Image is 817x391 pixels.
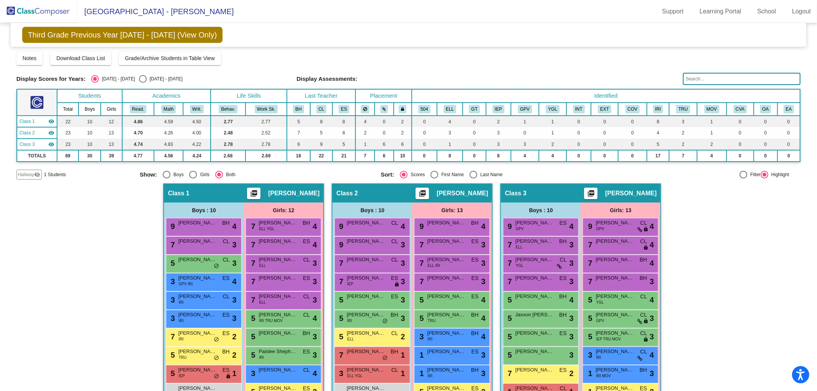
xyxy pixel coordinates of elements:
button: Math [161,105,176,113]
td: 2.68 [211,150,245,162]
th: Students [57,89,122,103]
th: Life Skills [211,89,287,103]
td: 5 [310,127,333,139]
th: 504 Plan [412,103,437,116]
button: IRI [653,105,663,113]
a: Learning Portal [694,5,748,18]
td: 0 [591,127,618,139]
span: lock [643,226,648,232]
td: 10 [394,150,412,162]
span: [PERSON_NAME] [178,219,216,227]
td: 8 [310,116,333,127]
input: Search... [683,73,801,85]
td: 5 [332,139,355,150]
span: [PERSON_NAME] [427,256,465,263]
td: 0 [778,139,801,150]
td: 1 [697,127,727,139]
span: 4 [481,221,485,232]
td: 8 [332,127,355,139]
mat-icon: visibility [48,141,54,147]
td: 0 [375,127,393,139]
th: Gifted and Talented [463,103,486,116]
span: CL [391,237,398,245]
td: 39 [101,150,122,162]
button: Print Students Details [247,188,260,199]
span: 9 [169,222,175,231]
div: Boys : 10 [501,203,581,218]
span: [PERSON_NAME] [427,237,465,245]
span: [PERSON_NAME][DEMOGRAPHIC_DATA] [178,256,216,263]
button: Work Sk. [255,105,278,113]
span: 3 [401,239,405,250]
button: OA [760,105,771,113]
th: Odd Addresses [754,103,778,116]
td: 0 [463,139,486,150]
span: CL [560,256,567,264]
span: GPV [596,226,604,232]
span: [PERSON_NAME] [515,237,553,245]
th: Caitlin Lindstrom [310,103,333,116]
td: 2.52 [246,127,287,139]
button: Notes [16,51,43,65]
span: Class 2 [20,129,35,136]
td: 0 [591,150,618,162]
span: [PERSON_NAME] [259,256,297,263]
th: Extrovert [591,103,618,116]
td: 2 [539,139,566,150]
td: 4.56 [154,150,183,162]
td: 4.74 [122,139,154,150]
span: 7 [586,240,592,249]
span: CL [223,237,230,245]
div: Girls: 13 [412,203,492,218]
div: Girls: 13 [581,203,660,218]
td: 2.78 [246,139,287,150]
td: 3 [486,139,511,150]
button: TRU [676,105,690,113]
button: EXT [598,105,611,113]
button: BH [293,105,304,113]
span: 9 [337,222,343,231]
button: ES [339,105,349,113]
button: Print Students Details [584,188,598,199]
td: 0 [566,116,591,127]
span: [PERSON_NAME] [427,219,465,227]
span: 7 [418,240,424,249]
td: 5 [647,139,670,150]
span: 9 [506,222,512,231]
span: Download Class List [56,55,105,61]
div: Boys [170,171,184,178]
span: 7 [249,222,255,231]
td: 0 [778,150,801,162]
th: Boys [79,103,101,116]
th: Total [57,103,79,116]
td: 8 [647,116,670,127]
mat-icon: visibility_off [34,172,40,178]
div: [DATE] - [DATE] [99,75,135,82]
div: Filter [747,171,761,178]
th: Mov in, partial year [697,103,727,116]
th: Individualized Education Plan [486,103,511,116]
span: 3 [313,257,317,269]
td: 0 [566,150,591,162]
div: Girls: 12 [244,203,323,218]
td: 0 [463,150,486,162]
span: [PERSON_NAME] [PERSON_NAME] [596,237,634,245]
td: 21 [332,150,355,162]
span: 1 Students [44,171,66,178]
td: 2.78 [211,139,245,150]
td: 2 [486,116,511,127]
td: 0 [375,116,393,127]
span: GPV [516,226,524,232]
span: 4 [569,221,573,232]
td: 3 [669,116,697,127]
button: IEP [493,105,504,113]
td: 0 [727,116,754,127]
td: 4.77 [122,150,154,162]
span: [PERSON_NAME] [347,256,385,263]
td: 1 [355,139,375,150]
span: 7 [249,240,255,249]
span: 9 [418,222,424,231]
td: 4.24 [183,150,211,162]
td: 12 [101,116,122,127]
td: 0 [591,139,618,150]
